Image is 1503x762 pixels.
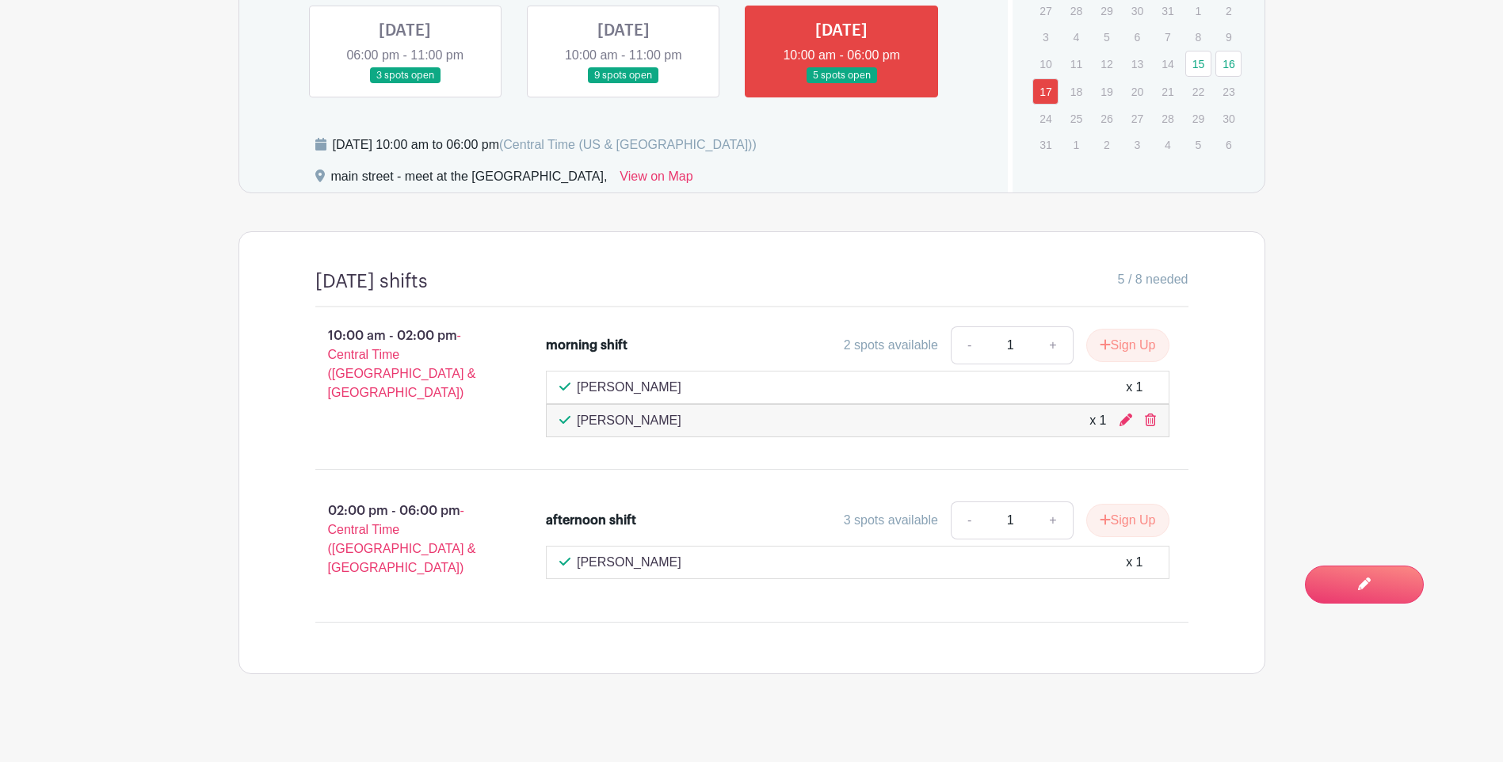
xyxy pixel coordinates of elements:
div: [DATE] 10:00 am to 06:00 pm [333,135,757,154]
div: x 1 [1126,378,1143,397]
div: main street - meet at the [GEOGRAPHIC_DATA], [331,167,608,192]
a: 17 [1032,78,1059,105]
p: 3 [1124,132,1150,157]
a: View on Map [620,167,692,192]
a: 16 [1215,51,1242,77]
div: 2 spots available [844,336,938,355]
p: 3 [1032,25,1059,49]
p: 21 [1154,79,1181,104]
p: 2 [1093,132,1120,157]
p: 1 [1063,132,1089,157]
p: 11 [1063,51,1089,76]
a: 15 [1185,51,1211,77]
span: (Central Time (US & [GEOGRAPHIC_DATA])) [499,138,757,151]
p: 29 [1185,106,1211,131]
p: [PERSON_NAME] [577,378,681,397]
span: - Central Time ([GEOGRAPHIC_DATA] & [GEOGRAPHIC_DATA]) [328,329,476,399]
p: 5 [1185,132,1211,157]
p: 4 [1063,25,1089,49]
p: 20 [1124,79,1150,104]
div: x 1 [1089,411,1106,430]
p: 23 [1215,79,1242,104]
p: 6 [1124,25,1150,49]
span: - Central Time ([GEOGRAPHIC_DATA] & [GEOGRAPHIC_DATA]) [328,504,476,574]
p: 14 [1154,51,1181,76]
a: + [1033,501,1073,539]
h4: [DATE] shifts [315,270,428,293]
p: 13 [1124,51,1150,76]
a: - [951,501,987,539]
p: 02:00 pm - 06:00 pm [290,495,521,584]
p: 28 [1154,106,1181,131]
div: afternoon shift [546,511,636,530]
button: Sign Up [1086,504,1169,537]
span: 5 / 8 needed [1118,270,1188,289]
div: morning shift [546,336,628,355]
p: 26 [1093,106,1120,131]
p: 7 [1154,25,1181,49]
p: 6 [1215,132,1242,157]
p: 10 [1032,51,1059,76]
p: 22 [1185,79,1211,104]
p: 4 [1154,132,1181,157]
p: 12 [1093,51,1120,76]
p: 9 [1215,25,1242,49]
p: 5 [1093,25,1120,49]
div: x 1 [1126,553,1143,572]
p: 8 [1185,25,1211,49]
div: 3 spots available [844,511,938,530]
p: 25 [1063,106,1089,131]
p: [PERSON_NAME] [577,553,681,572]
p: 27 [1124,106,1150,131]
p: 10:00 am - 02:00 pm [290,320,521,409]
p: [PERSON_NAME] [577,411,681,430]
a: - [951,326,987,364]
p: 18 [1063,79,1089,104]
p: 19 [1093,79,1120,104]
a: + [1033,326,1073,364]
p: 30 [1215,106,1242,131]
button: Sign Up [1086,329,1169,362]
p: 24 [1032,106,1059,131]
p: 31 [1032,132,1059,157]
